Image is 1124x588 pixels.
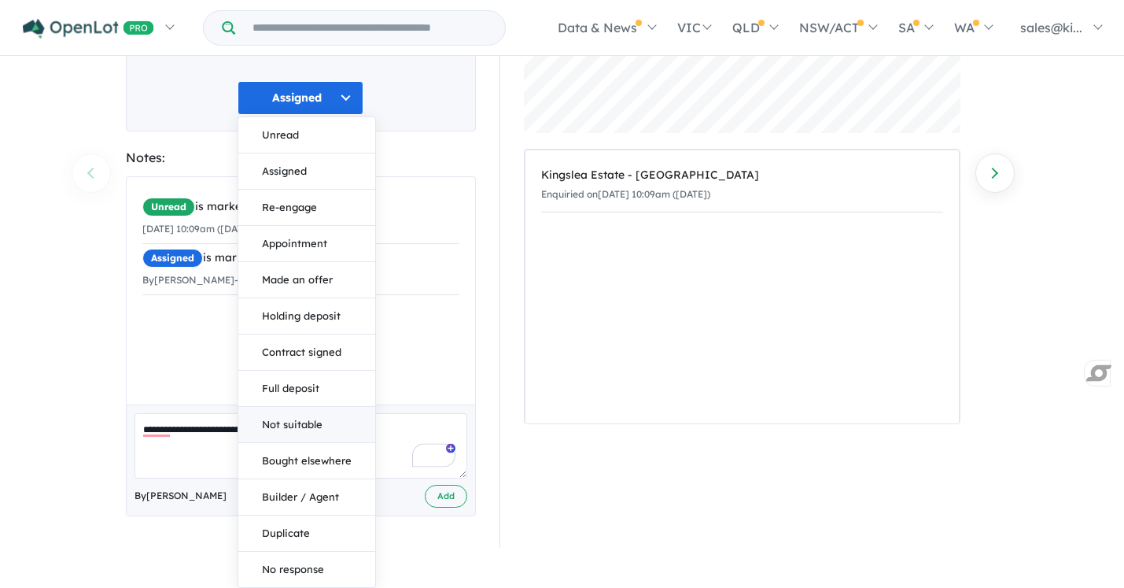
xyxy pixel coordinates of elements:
[238,116,376,588] div: Assigned
[142,198,459,216] div: is marked.
[238,11,502,45] input: Try estate name, suburb, builder or developer
[425,485,467,508] button: Add
[238,81,363,115] button: Assigned
[142,249,459,268] div: is marked.
[126,147,476,168] div: Notes:
[238,552,375,587] button: No response
[142,198,195,216] span: Unread
[238,190,375,226] button: Re-engage
[238,443,375,479] button: Bought elsewhere
[238,153,375,190] button: Assigned
[142,223,255,235] small: [DATE] 10:09am ([DATE])
[238,407,375,443] button: Not suitable
[541,158,943,213] a: Kingslea Estate - [GEOGRAPHIC_DATA]Enquiried on[DATE] 10:09am ([DATE])
[142,274,345,286] small: By [PERSON_NAME] - [DATE] 3:23pm ([DATE])
[135,413,467,479] textarea: To enrich screen reader interactions, please activate Accessibility in Grammarly extension settings
[238,516,375,552] button: Duplicate
[238,479,375,516] button: Builder / Agent
[23,19,154,39] img: Openlot PRO Logo White
[238,371,375,407] button: Full deposit
[135,488,227,504] span: By [PERSON_NAME]
[238,298,375,335] button: Holding deposit
[541,188,710,200] small: Enquiried on [DATE] 10:09am ([DATE])
[238,226,375,262] button: Appointment
[238,262,375,298] button: Made an offer
[238,335,375,371] button: Contract signed
[238,117,375,153] button: Unread
[1020,20,1082,35] span: sales@ki...
[142,249,203,268] span: Assigned
[541,166,943,185] div: Kingslea Estate - [GEOGRAPHIC_DATA]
